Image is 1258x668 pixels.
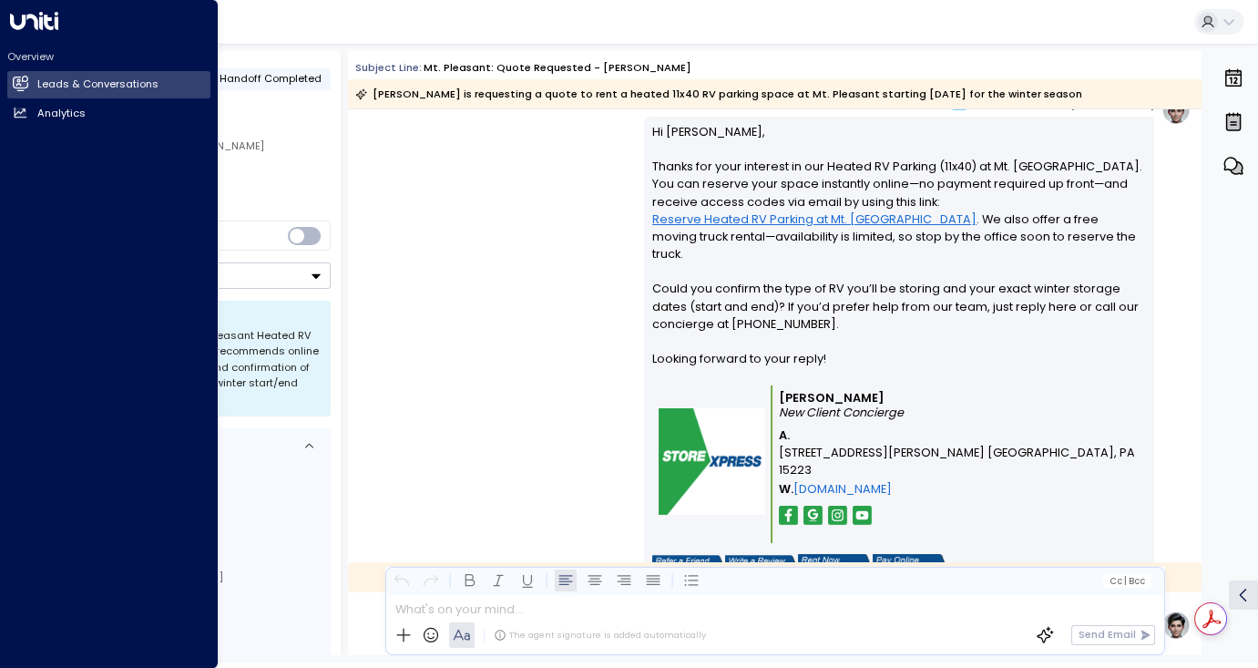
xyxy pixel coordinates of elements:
[779,480,793,498] span: W.
[779,426,790,444] span: A.
[7,99,210,127] a: Analytics
[1161,611,1191,640] img: profile-logo.png
[779,444,1139,478] span: [STREET_ADDRESS][PERSON_NAME] [GEOGRAPHIC_DATA], PA 15223
[779,506,798,525] img: storexpres_fb.png
[873,554,946,568] img: storexpress_pay.png
[419,570,441,591] button: Redo
[494,629,706,642] div: The agent signature is added automatically
[37,106,86,121] h2: Analytics
[779,405,904,420] i: New Client Concierge
[348,562,1202,592] div: to [PERSON_NAME] on [DATE] 2:46 pm
[779,390,885,406] b: [PERSON_NAME]
[793,480,892,498] a: [DOMAIN_NAME]
[725,555,796,568] img: storexpress_write.png
[1103,574,1151,588] button: Cc|Bcc
[355,85,1082,103] div: [PERSON_NAME] is requesting a quote to rent a heated 11x40 RV parking space at Mt. Pleasant start...
[659,408,765,515] img: storexpress_logo.png
[652,555,723,568] img: storexpress_refer.png
[220,71,322,86] span: Handoff Completed
[1109,576,1144,586] span: Cc Bcc
[424,60,691,76] div: Mt. Pleasant: Quote Requested - [PERSON_NAME]
[652,211,977,228] a: Reserve Heated RV Parking at Mt. [GEOGRAPHIC_DATA]
[828,506,847,525] img: storexpress_insta.png
[7,71,210,98] a: Leads & Conversations
[390,570,412,591] button: Undo
[37,77,159,92] h2: Leads & Conversations
[355,60,422,75] span: Subject Line:
[798,554,871,568] img: storexpress_rent.png
[803,506,823,525] img: storexpress_google.png
[652,123,1145,385] p: Hi [PERSON_NAME], Thanks for your interest in our Heated RV Parking (11x40) at Mt. [GEOGRAPHIC_DA...
[1161,96,1191,125] img: profile-logo.png
[1123,576,1126,586] span: |
[7,49,210,64] h2: Overview
[853,506,872,525] img: storexpress_yt.png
